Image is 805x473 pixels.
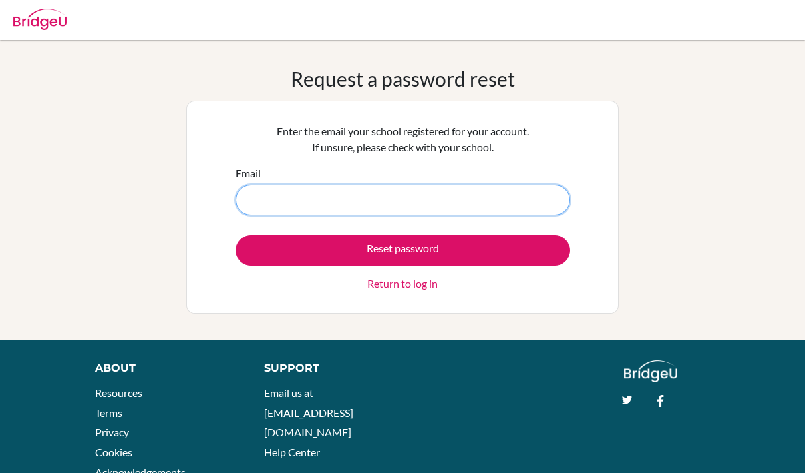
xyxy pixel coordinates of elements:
[367,276,438,292] a: Return to log in
[236,123,570,155] p: Enter the email your school registered for your account. If unsure, please check with your school.
[624,360,678,382] img: logo_white@2x-f4f0deed5e89b7ecb1c2cc34c3e3d731f90f0f143d5ea2071677605dd97b5244.png
[264,360,390,376] div: Support
[13,9,67,30] img: Bridge-U
[95,406,122,419] a: Terms
[95,360,234,376] div: About
[95,426,129,438] a: Privacy
[95,446,132,458] a: Cookies
[264,386,353,438] a: Email us at [EMAIL_ADDRESS][DOMAIN_NAME]
[236,235,570,266] button: Reset password
[264,446,320,458] a: Help Center
[236,165,261,181] label: Email
[291,67,515,91] h1: Request a password reset
[95,386,142,399] a: Resources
